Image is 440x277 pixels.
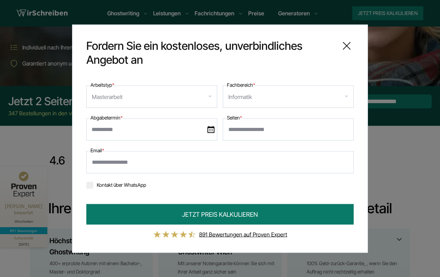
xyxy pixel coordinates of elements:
[207,126,214,133] img: date
[86,118,217,140] input: date
[86,182,146,187] label: Kontakt über WhatsApp
[91,113,123,122] label: Abgabetermin
[92,91,123,102] div: Masterarbeit
[91,146,104,154] label: Email
[182,209,258,219] span: JETZT PREIS KALKULIEREN
[86,39,334,67] span: Fordern Sie ein kostenloses, unverbindliches Angebot an
[199,231,287,238] a: 891 Bewertungen auf Proven Expert
[86,204,354,224] button: JETZT PREIS KALKULIEREN
[227,113,242,122] label: Seiten
[227,80,255,89] label: Fachbereich
[228,91,252,102] div: Informatik
[91,80,114,89] label: Arbeitstyp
